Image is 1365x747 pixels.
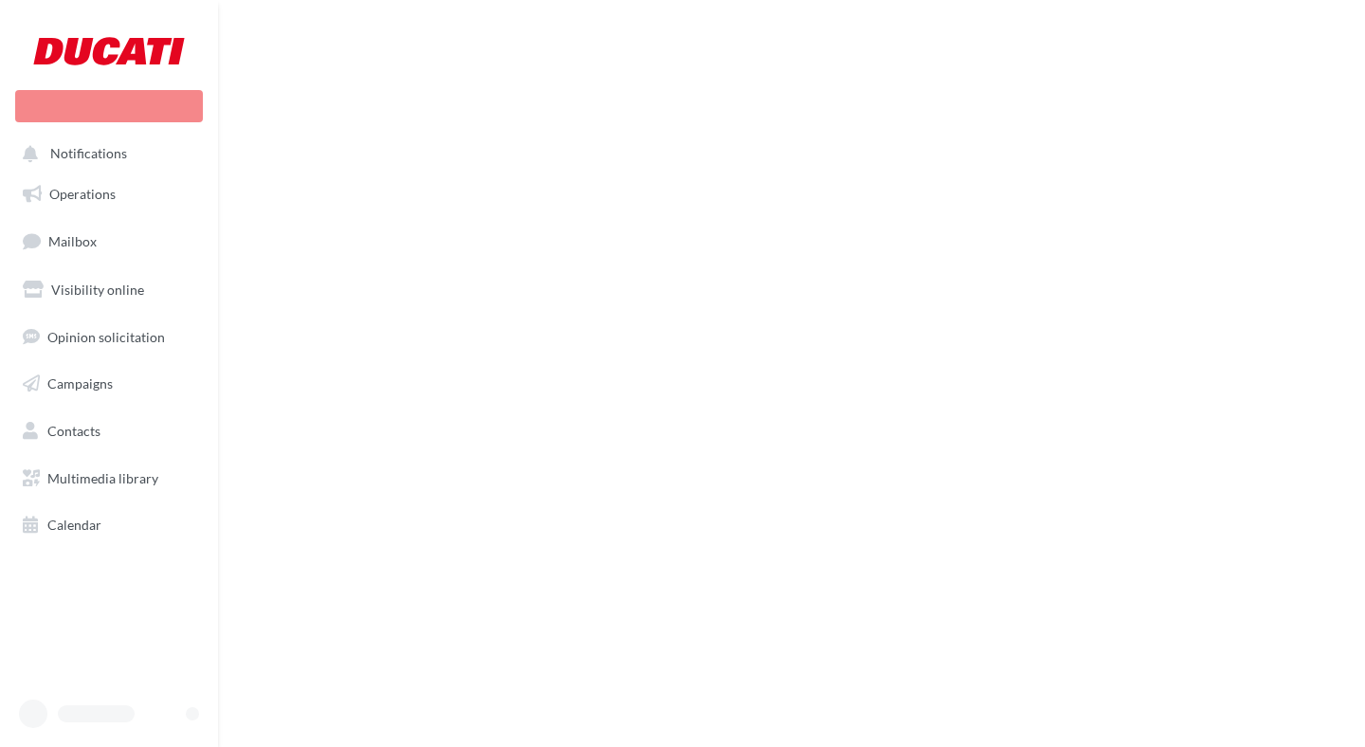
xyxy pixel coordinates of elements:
a: Multimedia library [11,459,207,499]
span: Campaigns [47,375,113,392]
span: Notifications [50,146,127,162]
a: Calendar [11,505,207,545]
a: Mailbox [11,221,207,262]
span: Operations [49,186,116,202]
a: Opinion solicitation [11,318,207,357]
div: New campaign [15,90,203,122]
a: Operations [11,174,207,214]
span: Visibility online [51,282,144,298]
span: Multimedia library [47,470,158,486]
a: Visibility online [11,270,207,310]
span: Calendar [47,517,101,533]
span: Opinion solicitation [47,328,165,344]
span: Contacts [47,423,100,439]
a: Contacts [11,411,207,451]
span: Mailbox [48,233,97,249]
a: Campaigns [11,364,207,404]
